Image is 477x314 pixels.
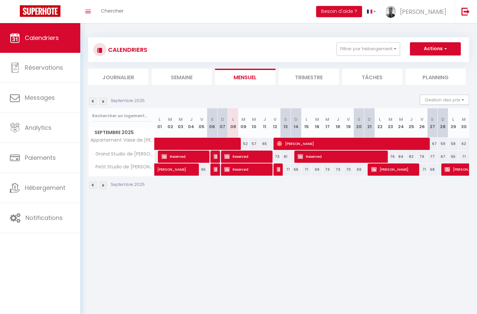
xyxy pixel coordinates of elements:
[224,150,270,163] span: Reserved
[427,108,438,138] th: 27
[462,116,466,122] abbr: M
[427,163,438,176] div: 68
[224,163,270,176] span: Reserved
[25,63,63,72] span: Réservations
[396,108,406,138] th: 24
[379,116,381,122] abbr: L
[410,116,413,122] abbr: J
[155,163,165,176] a: [PERSON_NAME]
[306,116,308,122] abbr: L
[92,110,151,122] input: Rechercher un logement...
[152,69,212,85] li: Semaine
[274,116,276,122] abbr: V
[270,151,280,163] div: 73
[259,108,270,138] th: 11
[280,108,291,138] th: 13
[354,163,364,176] div: 69
[448,151,459,163] div: 65
[90,138,156,143] span: Appartement Vaise de [PERSON_NAME]
[179,116,183,122] abbr: M
[252,116,256,122] abbr: M
[417,163,427,176] div: 71
[452,116,454,122] abbr: L
[277,163,280,176] span: [PERSON_NAME]
[263,116,266,122] abbr: J
[322,163,333,176] div: 73
[298,150,386,163] span: Reserved
[301,108,312,138] th: 15
[316,6,362,17] button: Besoin d'aide ?
[315,116,319,122] abbr: M
[25,154,56,162] span: Paiements
[371,163,417,176] span: [PERSON_NAME]
[406,69,466,85] li: Planning
[215,69,275,85] li: Mensuel
[322,108,333,138] th: 17
[165,108,175,138] th: 02
[200,116,203,122] abbr: V
[90,163,156,171] span: Petit Studio de [PERSON_NAME]
[343,163,354,176] div: 70
[459,138,469,150] div: 62
[284,116,287,122] abbr: S
[197,108,207,138] th: 05
[25,34,59,42] span: Calendriers
[241,116,245,122] abbr: M
[333,163,343,176] div: 73
[217,108,228,138] th: 07
[238,108,249,138] th: 09
[280,151,291,163] div: 81
[211,116,214,122] abbr: S
[291,163,301,176] div: 66
[249,108,259,138] th: 10
[312,108,322,138] th: 16
[214,150,217,163] span: Reserved
[441,116,445,122] abbr: D
[406,108,417,138] th: 25
[388,116,392,122] abbr: M
[277,137,428,150] span: [PERSON_NAME]
[406,151,417,163] div: 82
[427,138,438,150] div: 67
[291,108,301,138] th: 14
[168,116,172,122] abbr: M
[427,151,438,163] div: 77
[368,116,371,122] abbr: D
[399,116,403,122] abbr: M
[214,163,217,176] span: Reserved
[337,116,339,122] abbr: J
[385,108,396,138] th: 23
[155,108,165,138] th: 01
[270,108,280,138] th: 12
[106,42,147,57] h3: CALENDRIERS
[280,163,291,176] div: 71
[90,151,156,158] span: Grand Studio de [PERSON_NAME]
[25,123,52,132] span: Analytics
[279,69,339,85] li: Trimestre
[347,116,350,122] abbr: V
[459,108,469,138] th: 30
[111,182,145,188] p: Septembre 2025
[301,163,312,176] div: 71
[312,163,322,176] div: 69
[190,116,193,122] abbr: J
[375,108,385,138] th: 22
[438,151,448,163] div: 67
[159,116,161,122] abbr: L
[232,116,234,122] abbr: L
[385,151,396,163] div: 76
[343,108,354,138] th: 19
[294,116,298,122] abbr: D
[342,69,402,85] li: Tâches
[89,128,154,137] span: Septembre 2025
[25,184,65,192] span: Hébergement
[20,5,60,17] img: Super Booking
[396,151,406,163] div: 84
[438,138,448,150] div: 59
[186,108,197,138] th: 04
[101,7,124,14] span: Chercher
[333,108,343,138] th: 18
[448,138,459,150] div: 58
[421,116,423,122] abbr: V
[354,108,364,138] th: 20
